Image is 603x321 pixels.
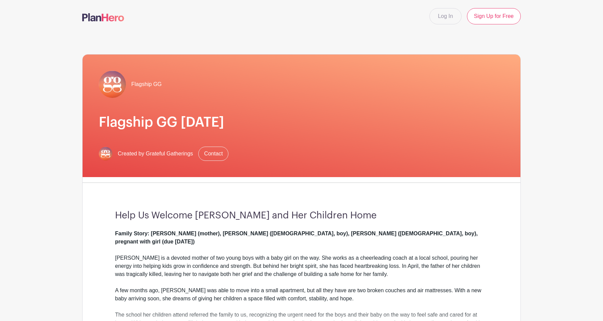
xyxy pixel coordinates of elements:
div: A few months ago, [PERSON_NAME] was able to move into a small apartment, but all they have are tw... [115,286,488,311]
h1: Flagship GG [DATE] [99,114,504,130]
img: gg-logo-planhero-final.png [99,71,126,98]
a: Contact [198,147,228,161]
img: gg-logo-planhero-final.png [99,147,112,160]
div: [PERSON_NAME] is a devoted mother of two young boys with a baby girl on the way. She works as a c... [115,230,488,286]
span: Created by Grateful Gatherings [118,150,193,158]
strong: Family Story: [PERSON_NAME] (mother), [PERSON_NAME] ([DEMOGRAPHIC_DATA], boy), [PERSON_NAME] ([DE... [115,231,478,244]
img: logo-507f7623f17ff9eddc593b1ce0a138ce2505c220e1c5a4e2b4648c50719b7d32.svg [82,13,124,21]
a: Sign Up for Free [467,8,521,24]
a: Log In [429,8,461,24]
span: Flagship GG [131,80,162,88]
h3: Help Us Welcome [PERSON_NAME] and Her Children Home [115,210,488,221]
